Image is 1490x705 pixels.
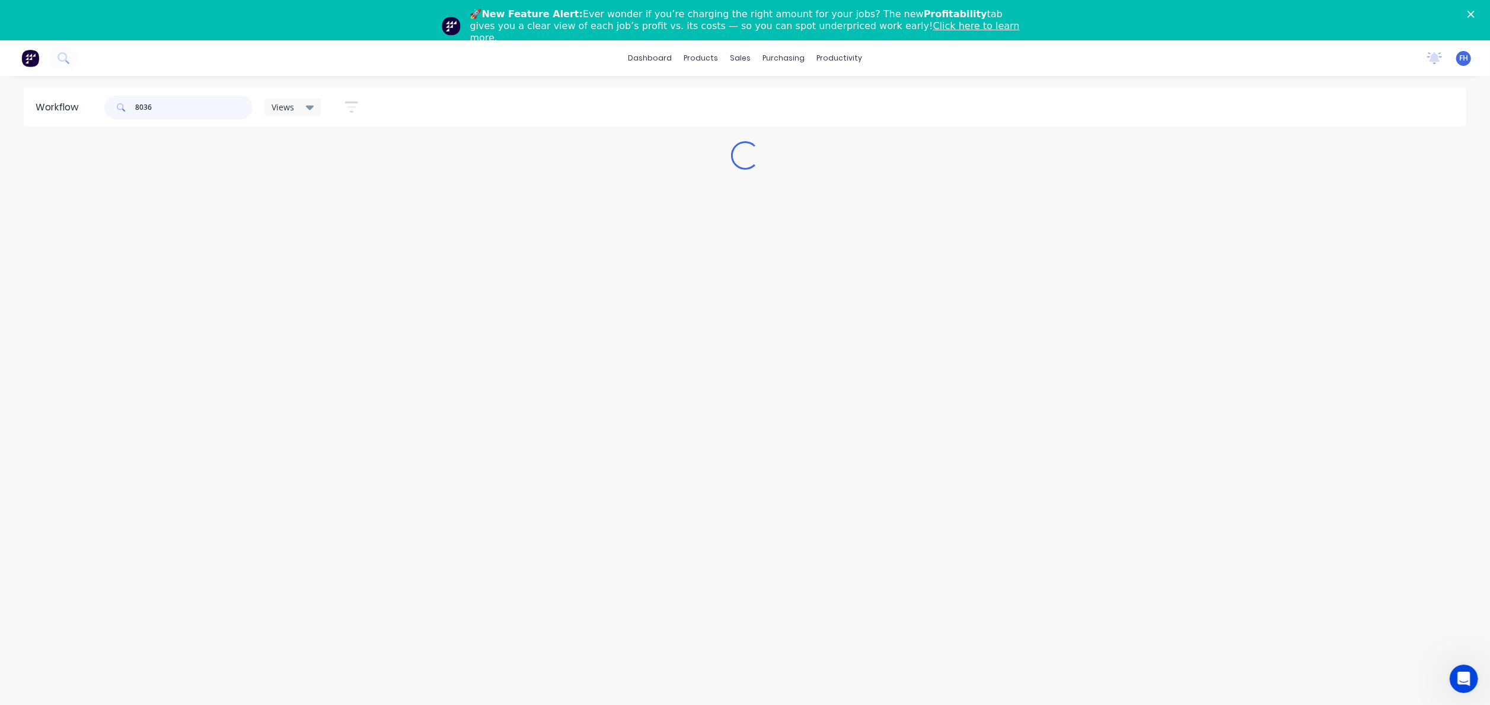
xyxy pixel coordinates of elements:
span: Views [272,101,294,113]
input: Search for orders... [135,96,253,119]
div: Close [1467,11,1479,18]
div: sales [724,49,757,67]
b: Profitability [924,8,987,20]
span: FH [1459,53,1468,63]
div: productivity [811,49,868,67]
a: Click here to learn more. [470,20,1020,43]
img: Factory [21,49,39,67]
img: Profile image for Team [442,17,461,36]
div: purchasing [757,49,811,67]
div: products [678,49,724,67]
a: dashboard [622,49,678,67]
b: New Feature Alert: [482,8,583,20]
div: 🚀 Ever wonder if you’re charging the right amount for your jobs? The new tab gives you a clear vi... [470,8,1030,44]
iframe: Intercom live chat [1450,665,1478,693]
div: Workflow [36,100,84,115]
